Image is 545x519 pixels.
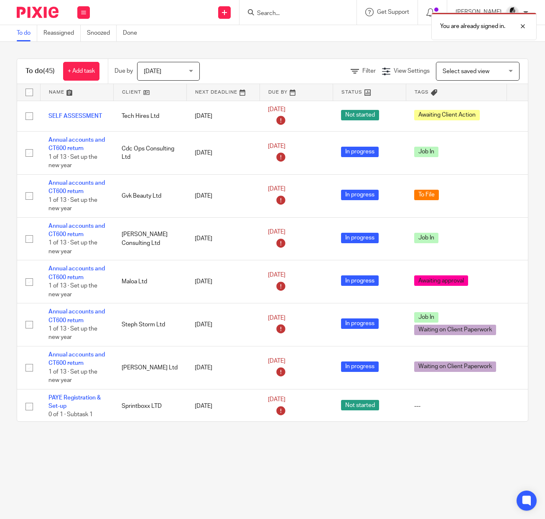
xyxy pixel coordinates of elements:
span: To File [414,190,439,200]
td: [PERSON_NAME] Consulting Ltd [113,217,186,260]
div: --- [414,402,498,410]
span: Not started [341,400,379,410]
span: 1 of 13 · Set up the new year [48,240,97,255]
span: Waiting on Client Paperwork [414,361,496,372]
a: Reassigned [43,25,81,41]
h1: To do [25,67,55,76]
td: [DATE] [186,389,260,423]
span: 1 of 13 · Set up the new year [48,326,97,341]
td: [DATE] [186,174,260,217]
span: 1 of 13 · Set up the new year [48,283,97,298]
span: In progress [341,147,379,157]
span: [DATE] [268,315,285,321]
td: Steph Storm Ltd [113,303,186,346]
span: (45) [43,68,55,74]
img: PHOTO-2023-03-20-11-06-28%203.jpg [506,6,519,19]
input: Search [256,10,331,18]
a: Annual accounts and CT600 return [48,309,105,323]
span: In progress [341,361,379,372]
span: [DATE] [268,229,285,235]
span: 1 of 13 · Set up the new year [48,197,97,212]
a: Annual accounts and CT600 return [48,137,105,151]
td: Tech Hires Ltd [113,101,186,132]
span: [DATE] [268,107,285,112]
a: Annual accounts and CT600 return [48,266,105,280]
span: Select saved view [443,69,489,74]
p: You are already signed in. [440,22,505,31]
span: 1 of 13 · Set up the new year [48,369,97,384]
a: Annual accounts and CT600 return [48,223,105,237]
span: Job In [414,233,438,243]
span: Job In [414,147,438,157]
td: [DATE] [186,132,260,175]
td: [DATE] [186,260,260,303]
span: [DATE] [268,143,285,149]
span: Job In [414,312,438,323]
span: 1 of 13 · Set up the new year [48,154,97,169]
span: Not started [341,110,379,120]
span: In progress [341,318,379,329]
td: [DATE] [186,101,260,132]
td: [DATE] [186,346,260,389]
span: Filter [362,68,376,74]
a: PAYE Registration & Set-up [48,395,101,409]
a: Snoozed [87,25,117,41]
td: [DATE] [186,217,260,260]
a: Annual accounts and CT600 return [48,180,105,194]
a: + Add task [63,62,99,81]
td: Cdc Ops Consulting Ltd [113,132,186,175]
span: Waiting on Client Paperwork [414,325,496,335]
span: [DATE] [144,69,161,74]
td: [PERSON_NAME] Ltd [113,346,186,389]
span: [DATE] [268,272,285,278]
span: Awaiting Client Action [414,110,480,120]
span: 0 of 1 · Subtask 1 [48,412,93,418]
span: In progress [341,190,379,200]
a: Annual accounts and CT600 return [48,352,105,366]
span: In progress [341,233,379,243]
td: Sprintboxx LTD [113,389,186,423]
a: Done [123,25,143,41]
td: Maloa Ltd [113,260,186,303]
img: Pixie [17,7,59,18]
span: [DATE] [268,358,285,364]
span: [DATE] [268,397,285,402]
td: Gvk Beauty Ltd [113,174,186,217]
p: Due by [115,67,133,75]
span: In progress [341,275,379,286]
span: Tags [415,90,429,94]
a: To do [17,25,37,41]
span: Awaiting approval [414,275,468,286]
td: [DATE] [186,303,260,346]
span: [DATE] [268,186,285,192]
a: SELF ASSESSMENT [48,113,102,119]
span: View Settings [394,68,430,74]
